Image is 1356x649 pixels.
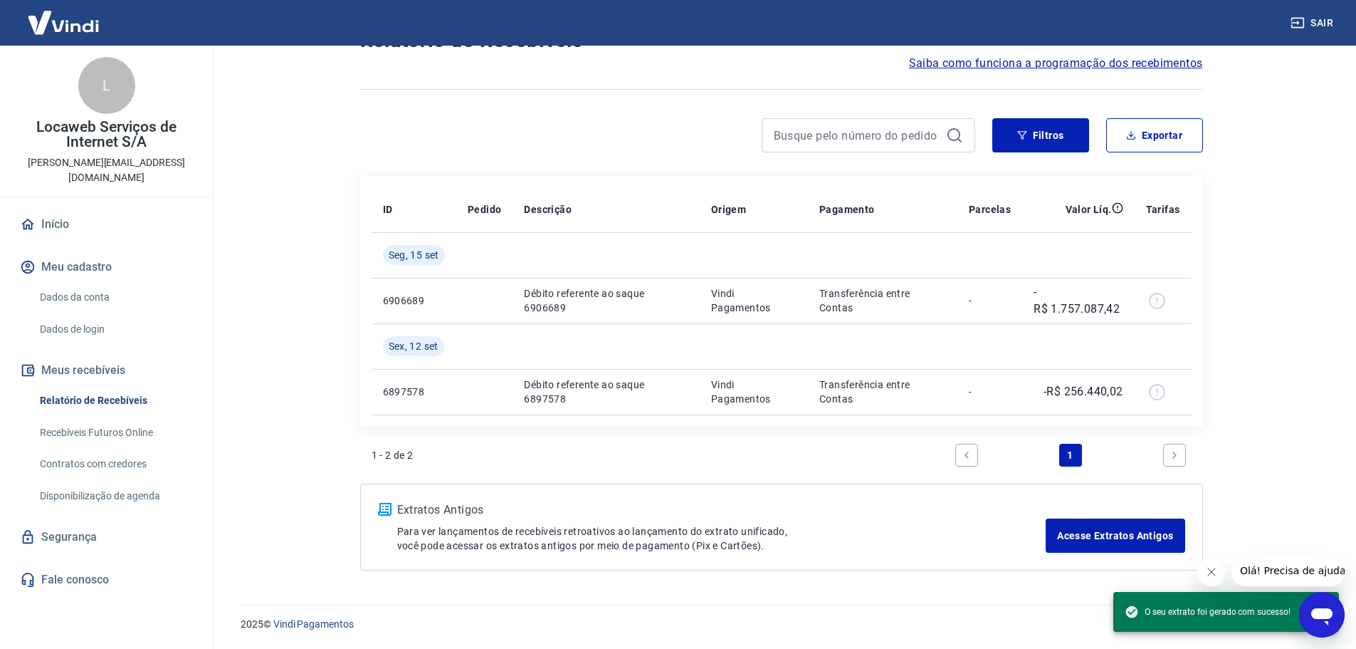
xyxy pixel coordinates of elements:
[383,294,445,308] p: 6906689
[819,286,946,315] p: Transferência entre Contas
[34,386,196,415] a: Relatório de Recebíveis
[17,564,196,596] a: Fale conosco
[1059,444,1082,467] a: Page 1 is your current page
[1197,558,1226,586] iframe: Fechar mensagem
[1034,284,1123,318] p: -R$ 1.757.087,42
[34,450,196,479] a: Contratos com credores
[34,418,196,447] a: Recebíveis Futuros Online
[78,57,135,114] div: L
[11,155,201,185] p: [PERSON_NAME][EMAIL_ADDRESS][DOMAIN_NAME]
[1146,202,1180,217] p: Tarifas
[969,385,1011,399] p: -
[909,55,1203,72] a: Saiba como funciona a programação dos recebimentos
[524,286,688,315] p: Débito referente ao saque 6906689
[1299,592,1345,638] iframe: Botão para abrir a janela de mensagens
[1106,118,1203,152] button: Exportar
[1125,605,1291,619] span: O seu extrato foi gerado com sucesso!
[34,283,196,312] a: Dados da conta
[17,355,196,386] button: Meus recebíveis
[389,248,439,262] span: Seg, 15 set
[819,202,875,217] p: Pagamento
[969,202,1011,217] p: Parcelas
[524,202,572,217] p: Descrição
[992,118,1089,152] button: Filtros
[17,521,196,553] a: Segurança
[955,444,978,467] a: Previous page
[468,202,501,217] p: Pedido
[1046,519,1184,553] a: Acesse Extratos Antigos
[383,385,445,399] p: 6897578
[711,202,746,217] p: Origem
[241,617,1322,632] p: 2025 ©
[389,339,438,353] span: Sex, 12 set
[378,503,391,516] img: ícone
[273,618,354,630] a: Vindi Pagamentos
[711,378,797,406] p: Vindi Pagamentos
[17,1,110,44] img: Vindi
[397,524,1046,553] p: Para ver lançamentos de recebíveis retroativos ao lançamento do extrato unificado, você pode aces...
[524,378,688,406] p: Débito referente ao saque 6897578
[34,482,196,511] a: Disponibilização de agenda
[819,378,946,406] p: Transferência entre Contas
[774,125,940,146] input: Busque pelo número do pedido
[1288,10,1339,36] button: Sair
[950,438,1192,472] ul: Pagination
[17,251,196,283] button: Meu cadastro
[9,10,120,21] span: Olá! Precisa de ajuda?
[383,202,393,217] p: ID
[397,502,1046,519] p: Extratos Antigos
[711,286,797,315] p: Vindi Pagamentos
[1066,202,1112,217] p: Valor Líq.
[969,294,1011,308] p: -
[17,209,196,240] a: Início
[11,120,201,150] p: Locaweb Serviços de Internet S/A
[1044,383,1123,400] p: -R$ 256.440,02
[1231,555,1345,586] iframe: Mensagem da empresa
[372,448,414,462] p: 1 - 2 de 2
[1163,444,1186,467] a: Next page
[34,315,196,344] a: Dados de login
